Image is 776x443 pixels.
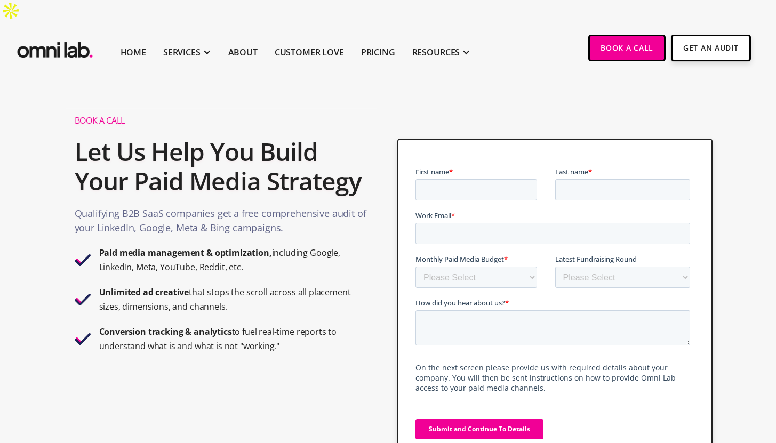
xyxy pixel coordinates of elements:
[99,286,351,312] strong: that stops the scroll across all placement sizes, dimensions, and channels.
[163,46,201,59] div: SERVICES
[15,35,95,61] a: home
[412,46,460,59] div: RESOURCES
[275,46,344,59] a: Customer Love
[99,286,189,298] strong: Unlimited ad creative
[75,206,369,240] p: Qualifying B2B SaaS companies get a free comprehensive audit of your LinkedIn, Google, Meta & Bin...
[75,132,369,201] h2: Let Us Help You Build Your Paid Media Strategy
[228,46,258,59] a: About
[75,115,369,126] h1: Book A Call
[671,35,750,61] a: Get An Audit
[361,46,395,59] a: Pricing
[584,319,776,443] iframe: Chat Widget
[15,35,95,61] img: Omni Lab: B2B SaaS Demand Generation Agency
[121,46,146,59] a: Home
[99,247,272,259] strong: Paid media management & optimization,
[588,35,666,61] a: Book a Call
[99,326,232,337] strong: Conversion tracking & analytics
